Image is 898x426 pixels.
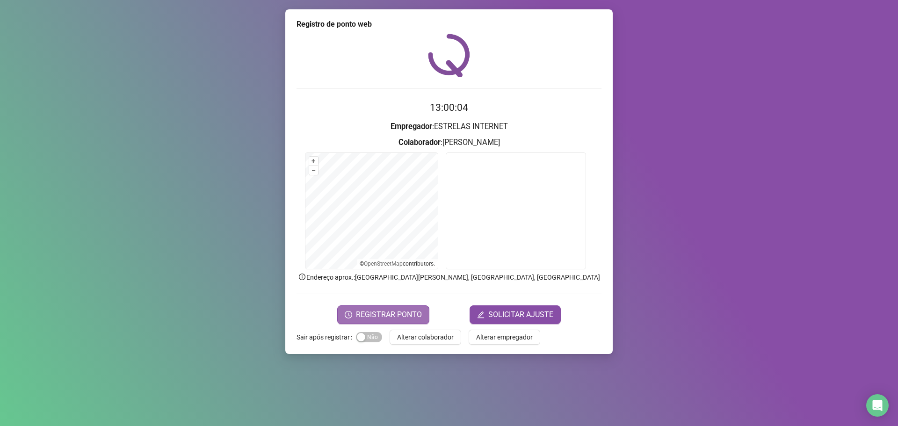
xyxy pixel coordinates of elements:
[297,272,601,282] p: Endereço aprox. : [GEOGRAPHIC_DATA][PERSON_NAME], [GEOGRAPHIC_DATA], [GEOGRAPHIC_DATA]
[477,311,485,318] span: edit
[345,311,352,318] span: clock-circle
[356,309,422,320] span: REGISTRAR PONTO
[297,330,356,345] label: Sair após registrar
[397,332,454,342] span: Alterar colaborador
[470,305,561,324] button: editSOLICITAR AJUSTE
[391,122,432,131] strong: Empregador
[488,309,553,320] span: SOLICITAR AJUSTE
[364,260,403,267] a: OpenStreetMap
[469,330,540,345] button: Alterar empregador
[298,273,306,281] span: info-circle
[476,332,533,342] span: Alterar empregador
[297,19,601,30] div: Registro de ponto web
[398,138,441,147] strong: Colaborador
[337,305,429,324] button: REGISTRAR PONTO
[309,166,318,175] button: –
[297,121,601,133] h3: : ESTRELAS INTERNET
[309,157,318,166] button: +
[430,102,468,113] time: 13:00:04
[428,34,470,77] img: QRPoint
[297,137,601,149] h3: : [PERSON_NAME]
[390,330,461,345] button: Alterar colaborador
[866,394,889,417] div: Open Intercom Messenger
[360,260,435,267] li: © contributors.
